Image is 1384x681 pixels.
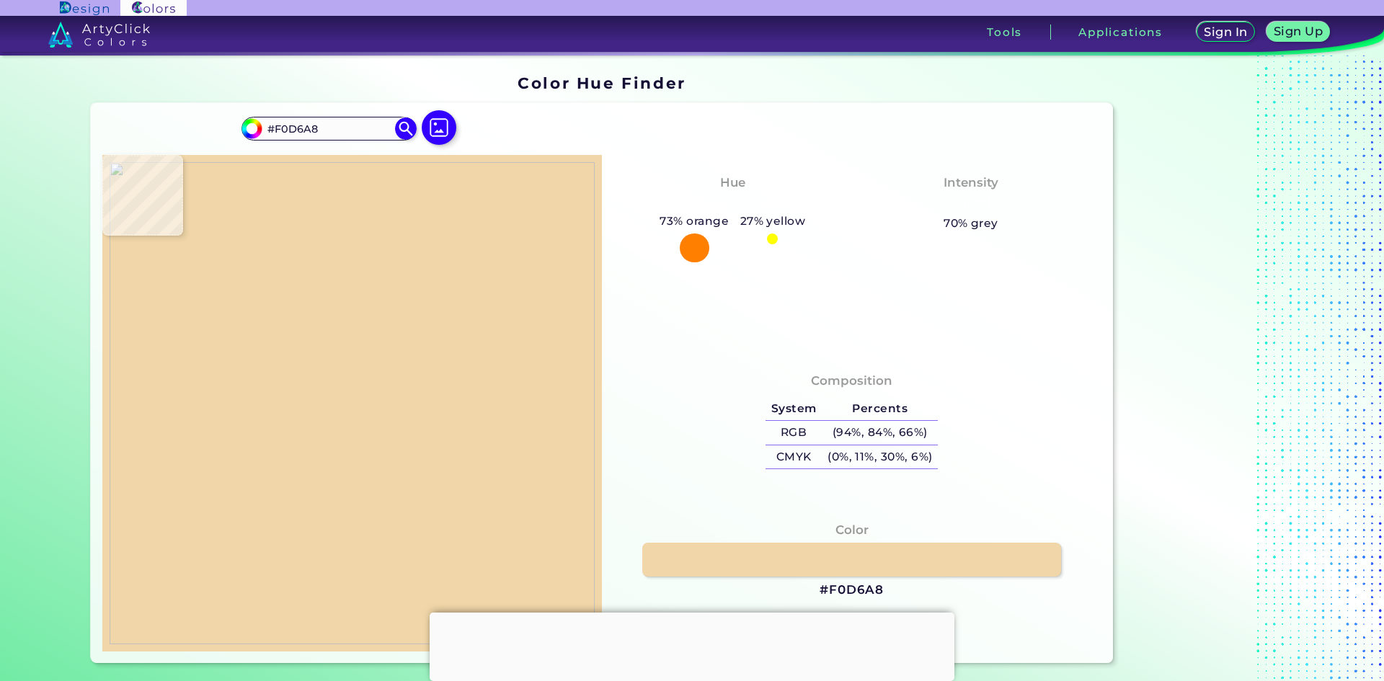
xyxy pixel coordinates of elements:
iframe: Advertisement [430,613,954,677]
img: ArtyClick Design logo [60,1,108,15]
h5: Percents [822,397,938,421]
h4: Color [835,520,869,540]
h4: Intensity [944,172,998,193]
iframe: Advertisement [1119,69,1299,669]
img: 048cd9a1-98de-42b1-a4cb-2003fb9e348d [110,162,595,644]
h4: Composition [811,370,892,391]
h5: CMYK [766,445,822,469]
h5: (94%, 84%, 66%) [822,421,938,445]
h5: Sign Up [1272,25,1323,37]
h5: 70% grey [944,214,998,233]
a: Sign Up [1265,22,1331,43]
img: icon picture [422,110,456,145]
input: type color.. [262,119,396,138]
h5: 27% yellow [735,212,811,231]
h3: #F0D6A8 [820,582,884,599]
a: Sign In [1195,22,1256,43]
img: logo_artyclick_colors_white.svg [48,22,150,48]
h3: Yellowish Orange [667,195,798,212]
h3: Applications [1078,27,1163,37]
h1: Color Hue Finder [518,72,686,94]
h3: Tools [987,27,1022,37]
img: icon search [395,117,417,139]
h5: System [766,397,822,421]
h3: Pastel [944,195,998,212]
h5: (0%, 11%, 30%, 6%) [822,445,938,469]
h5: RGB [766,421,822,445]
h4: Hue [720,172,745,193]
h5: Sign In [1203,26,1248,38]
h5: 73% orange [655,212,735,231]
